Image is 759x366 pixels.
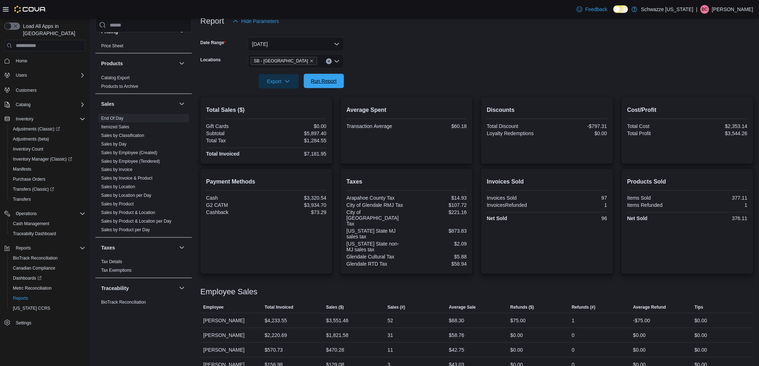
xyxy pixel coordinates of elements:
[7,273,88,283] a: Dashboards
[101,159,160,164] a: Sales by Employee (Tendered)
[346,261,405,267] div: Glendale RTD Tax
[10,155,75,163] a: Inventory Manager (Classic)
[101,167,132,172] a: Sales by Invoice
[346,177,467,186] h2: Taxes
[548,195,607,201] div: 97
[101,43,123,49] span: Price Sheet
[95,114,192,237] div: Sales
[346,106,467,114] h2: Average Spent
[268,151,326,157] div: $7,181.95
[268,202,326,208] div: $3,934.70
[702,5,708,14] span: BC
[101,228,150,233] a: Sales by Product per Day
[627,202,686,208] div: Items Refunded
[13,295,28,301] span: Reports
[7,263,88,273] button: Canadian Compliance
[13,85,85,94] span: Customers
[10,219,52,228] a: Cash Management
[487,106,607,114] h2: Discounts
[13,305,50,311] span: [US_STATE] CCRS
[10,284,85,293] span: Metrc Reconciliation
[10,264,58,272] a: Canadian Compliance
[16,116,33,122] span: Inventory
[408,209,467,215] div: $221.16
[334,58,340,64] button: Open list of options
[10,165,34,174] a: Manifests
[13,209,85,218] span: Operations
[101,142,127,147] a: Sales by Day
[101,43,123,48] a: Price Sheet
[548,215,607,221] div: 96
[326,304,344,310] span: Sales ($)
[572,304,595,310] span: Refunds (#)
[387,346,393,354] div: 11
[487,130,546,136] div: Loyalty Redemptions
[1,243,88,253] button: Reports
[101,150,157,156] span: Sales by Employee (Created)
[572,316,575,325] div: 1
[689,130,748,136] div: $3,544.26
[13,186,54,192] span: Transfers (Classic)
[101,227,150,233] span: Sales by Product per Day
[101,141,127,147] span: Sales by Day
[268,123,326,129] div: $0.00
[10,254,85,262] span: BioTrack Reconciliation
[1,70,88,80] button: Users
[13,86,39,95] a: Customers
[20,23,85,37] span: Load All Apps in [GEOGRAPHIC_DATA]
[13,255,58,261] span: BioTrack Reconciliation
[206,209,265,215] div: Cashback
[10,145,46,153] a: Inventory Count
[449,331,465,339] div: $58.76
[101,268,132,273] a: Tax Exemptions
[13,156,72,162] span: Inventory Manager (Classic)
[346,195,405,201] div: Arapahoe County Tax
[13,115,36,123] button: Inventory
[241,18,279,25] span: Hide Parameters
[7,154,88,164] a: Inventory Manager (Classic)
[13,176,46,182] span: Purchase Orders
[265,346,283,354] div: $570.73
[13,275,42,281] span: Dashboards
[201,17,224,25] h3: Report
[1,318,88,328] button: Settings
[304,74,344,88] button: Run Report
[13,115,85,123] span: Inventory
[695,304,703,310] span: Tips
[633,304,666,310] span: Average Refund
[7,219,88,229] button: Cash Management
[201,313,262,328] div: [PERSON_NAME]
[101,60,176,67] button: Products
[13,231,56,237] span: Traceabilty Dashboard
[449,316,465,325] div: $68.30
[572,331,575,339] div: 0
[178,243,186,252] button: Taxes
[548,130,607,136] div: $0.00
[101,116,123,121] a: End Of Day
[4,53,85,347] nav: Complex example
[268,195,326,201] div: $3,320.54
[408,261,467,267] div: $58.94
[16,211,37,217] span: Operations
[346,241,405,252] div: [US_STATE] State non-MJ sales tax
[346,254,405,260] div: Glendale Cultural Tax
[248,37,344,51] button: [DATE]
[263,74,294,89] span: Export
[7,144,88,154] button: Inventory Count
[206,130,265,136] div: Subtotal
[10,195,85,204] span: Transfers
[408,195,467,201] div: $14.93
[449,304,476,310] span: Average Sale
[10,145,85,153] span: Inventory Count
[101,300,146,305] a: BioTrack Reconciliation
[7,283,88,293] button: Metrc Reconciliation
[10,254,61,262] a: BioTrack Reconciliation
[10,185,85,194] span: Transfers (Classic)
[548,123,607,129] div: -$797.31
[10,304,85,313] span: Washington CCRS
[633,346,646,354] div: $0.00
[206,177,326,186] h2: Payment Methods
[712,5,753,14] p: [PERSON_NAME]
[101,84,138,89] a: Products to Archive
